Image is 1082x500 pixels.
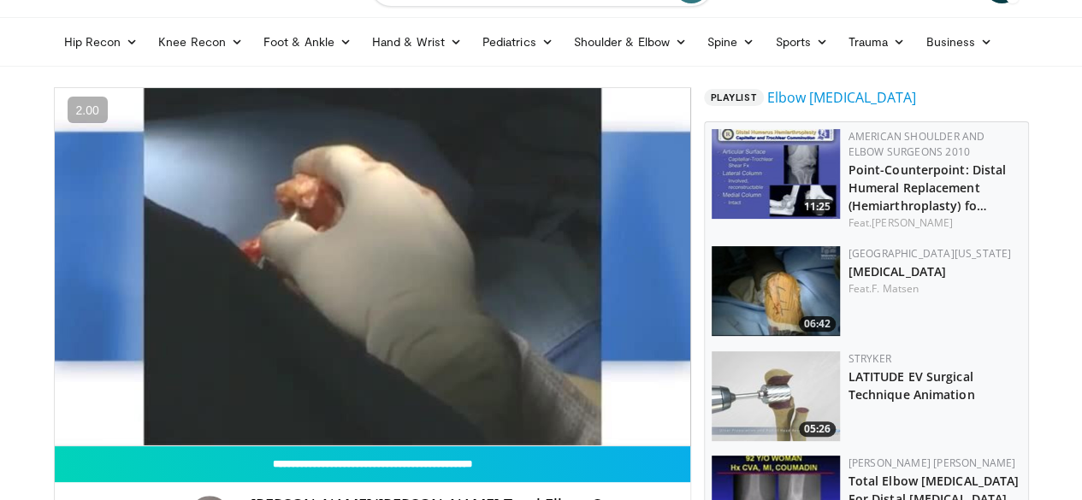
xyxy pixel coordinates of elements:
[712,351,840,441] img: eWNh-8akTAF2kj8X4xMDoxOjA4MTsiGN.150x105_q85_crop-smart_upscale.jpg
[765,25,838,59] a: Sports
[712,129,840,219] img: rams_1.png.150x105_q85_crop-smart_upscale.jpg
[872,281,919,296] a: F. Matsen
[712,246,840,336] img: 38827_0000_3.png.150x105_q85_crop-smart_upscale.jpg
[838,25,916,59] a: Trauma
[697,25,765,59] a: Spine
[472,25,564,59] a: Pediatrics
[915,25,1002,59] a: Business
[767,87,916,108] a: Elbow [MEDICAL_DATA]
[848,351,891,366] a: Stryker
[848,246,1012,261] a: [GEOGRAPHIC_DATA][US_STATE]
[872,215,953,230] a: [PERSON_NAME]
[848,162,1007,214] a: Point-Counterpoint: Distal Humeral Replacement (Hemiarthroplasty) fo…
[848,263,946,279] a: [MEDICAL_DATA]
[54,25,149,59] a: Hip Recon
[848,129,985,159] a: American Shoulder and Elbow Surgeons 2010
[712,129,840,219] a: 11:25
[55,88,690,446] video-js: Video Player
[712,351,840,441] a: 05:26
[848,456,1016,470] a: [PERSON_NAME] [PERSON_NAME]
[148,25,253,59] a: Knee Recon
[564,25,697,59] a: Shoulder & Elbow
[712,246,840,336] a: 06:42
[848,215,1021,231] div: Feat.
[799,199,836,215] span: 11:25
[704,89,764,106] span: Playlist
[799,316,836,332] span: 06:42
[848,368,975,403] a: LATITUDE EV Surgical Technique Animation
[848,281,1021,297] div: Feat.
[253,25,362,59] a: Foot & Ankle
[362,25,472,59] a: Hand & Wrist
[799,421,836,437] span: 05:26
